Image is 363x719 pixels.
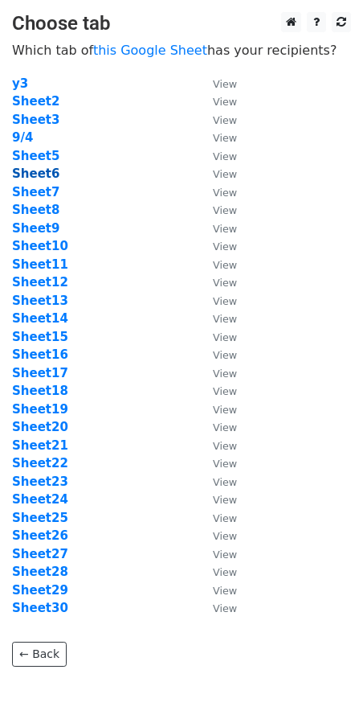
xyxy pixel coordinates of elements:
a: Sheet21 [12,438,68,453]
a: View [197,257,237,272]
small: View [213,548,237,561]
a: Sheet12 [12,275,68,290]
a: View [197,475,237,489]
strong: Sheet26 [12,528,68,543]
a: Sheet14 [12,311,68,326]
small: View [213,585,237,597]
a: Sheet9 [12,221,59,236]
strong: Sheet19 [12,402,68,417]
small: View [213,204,237,216]
small: View [213,385,237,397]
a: View [197,601,237,615]
a: View [197,203,237,217]
a: Sheet24 [12,492,68,507]
iframe: Chat Widget [283,642,363,719]
strong: Sheet13 [12,294,68,308]
p: Which tab of has your recipients? [12,42,351,59]
h3: Choose tab [12,12,351,35]
a: Sheet30 [12,601,68,615]
a: View [197,492,237,507]
small: View [213,458,237,470]
a: View [197,149,237,163]
small: View [213,295,237,307]
small: View [213,566,237,578]
strong: Sheet23 [12,475,68,489]
small: View [213,277,237,289]
a: ← Back [12,642,67,667]
small: View [213,476,237,488]
small: View [213,223,237,235]
small: View [213,440,237,452]
small: View [213,132,237,144]
small: View [213,421,237,433]
a: View [197,275,237,290]
a: View [197,528,237,543]
a: Sheet6 [12,166,59,181]
a: View [197,94,237,109]
small: View [213,404,237,416]
small: View [213,530,237,542]
strong: Sheet11 [12,257,68,272]
a: View [197,130,237,145]
a: View [197,366,237,380]
a: Sheet28 [12,565,68,579]
small: View [213,187,237,199]
strong: Sheet8 [12,203,59,217]
a: View [197,185,237,199]
a: Sheet29 [12,583,68,598]
a: Sheet7 [12,185,59,199]
a: View [197,330,237,344]
a: View [197,420,237,434]
a: View [197,221,237,236]
a: Sheet17 [12,366,68,380]
a: Sheet22 [12,456,68,470]
small: View [213,240,237,253]
a: View [197,583,237,598]
a: Sheet18 [12,384,68,398]
small: View [213,114,237,126]
a: View [197,402,237,417]
small: View [213,96,237,108]
a: y3 [12,76,28,91]
small: View [213,259,237,271]
small: View [213,349,237,361]
a: View [197,511,237,525]
strong: Sheet25 [12,511,68,525]
small: View [213,168,237,180]
a: 9/4 [12,130,33,145]
a: View [197,384,237,398]
a: View [197,76,237,91]
strong: Sheet27 [12,547,68,561]
small: View [213,602,237,614]
small: View [213,313,237,325]
a: Sheet10 [12,239,68,253]
a: View [197,113,237,127]
small: View [213,331,237,343]
a: View [197,239,237,253]
a: Sheet5 [12,149,59,163]
a: View [197,438,237,453]
strong: Sheet3 [12,113,59,127]
a: Sheet15 [12,330,68,344]
a: View [197,456,237,470]
a: Sheet20 [12,420,68,434]
a: Sheet2 [12,94,59,109]
small: View [213,78,237,90]
small: View [213,368,237,380]
small: View [213,512,237,524]
a: View [197,311,237,326]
